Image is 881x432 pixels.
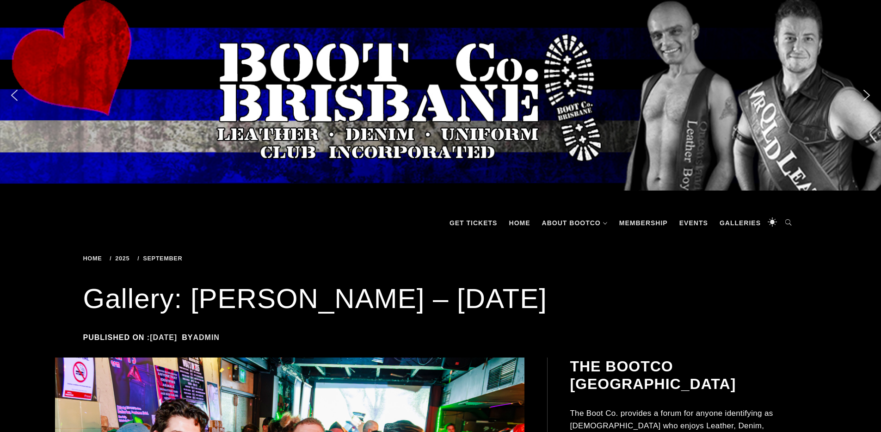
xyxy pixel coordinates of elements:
[83,255,315,262] div: Breadcrumbs
[137,255,185,262] a: September
[110,255,133,262] a: 2025
[859,88,874,103] img: next arrow
[83,280,798,317] h1: Gallery: [PERSON_NAME] – [DATE]
[182,333,224,341] span: by
[570,358,796,393] h2: The BootCo [GEOGRAPHIC_DATA]
[150,333,177,341] a: [DATE]
[193,333,219,341] a: admin
[537,209,612,237] a: About BootCo
[83,255,105,262] a: Home
[715,209,765,237] a: Galleries
[7,88,22,103] img: previous arrow
[615,209,672,237] a: Membership
[83,333,182,341] span: Published on :
[675,209,713,237] a: Events
[505,209,535,237] a: Home
[445,209,502,237] a: GET TICKETS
